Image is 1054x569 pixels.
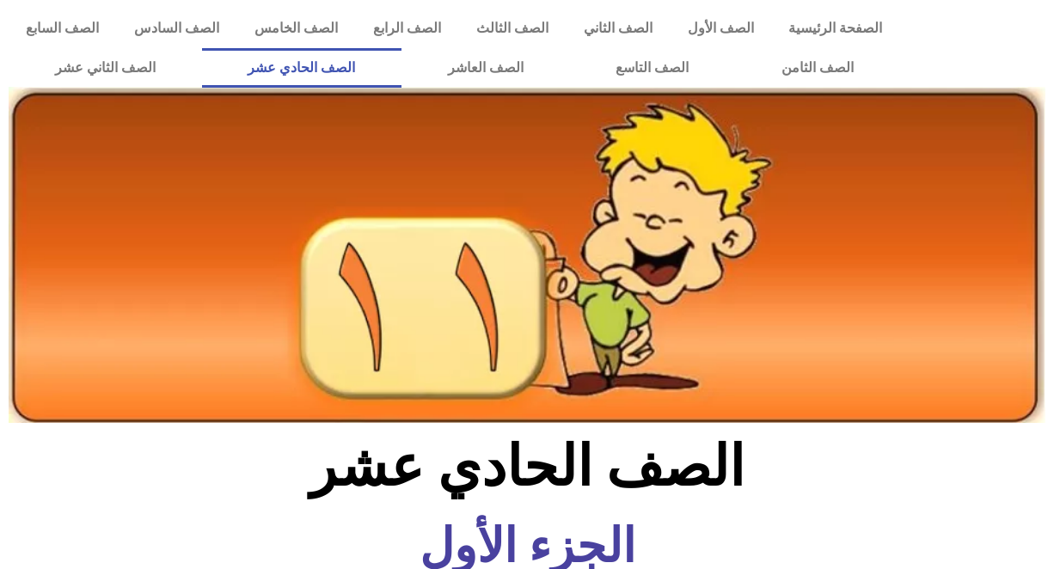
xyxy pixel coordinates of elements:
[570,48,736,88] a: الصف التاسع
[356,9,459,48] a: الصف الرابع
[117,9,237,48] a: الصف السادس
[401,48,570,88] a: الصف العاشر
[9,9,117,48] a: الصف السابع
[458,9,566,48] a: الصف الثالث
[237,9,356,48] a: الصف الخامس
[9,48,202,88] a: الصف الثاني عشر
[735,48,900,88] a: الصف الثامن
[243,433,812,500] h2: الصف الحادي عشر
[670,9,771,48] a: الصف الأول
[202,48,402,88] a: الصف الحادي عشر
[566,9,670,48] a: الصف الثاني
[771,9,900,48] a: الصفحة الرئيسية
